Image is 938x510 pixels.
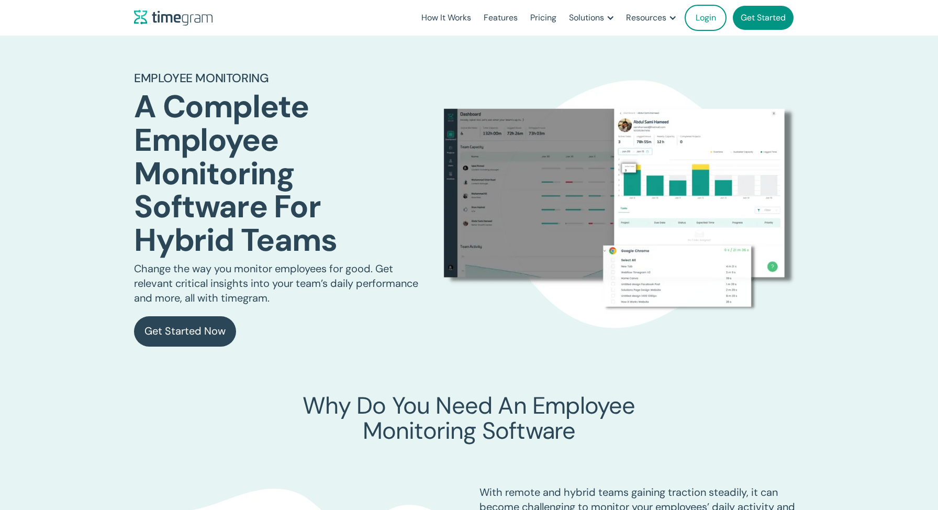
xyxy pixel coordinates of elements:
a: Get Started Now [134,316,236,347]
p: Change the way you monitor employees for good. Get relevant critical insights into your team’s da... [134,262,425,306]
h2: Why Do You Need An Employee Monitoring Software [268,393,670,454]
a: Login [685,5,727,31]
div: Solutions [569,10,604,25]
div: Resources [626,10,666,25]
a: Get Started [733,6,794,30]
h1: A Complete Employee Monitoring Software For Hybrid Teams [134,90,425,257]
h3: EMPLOYEE MONITORING [134,72,425,85]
